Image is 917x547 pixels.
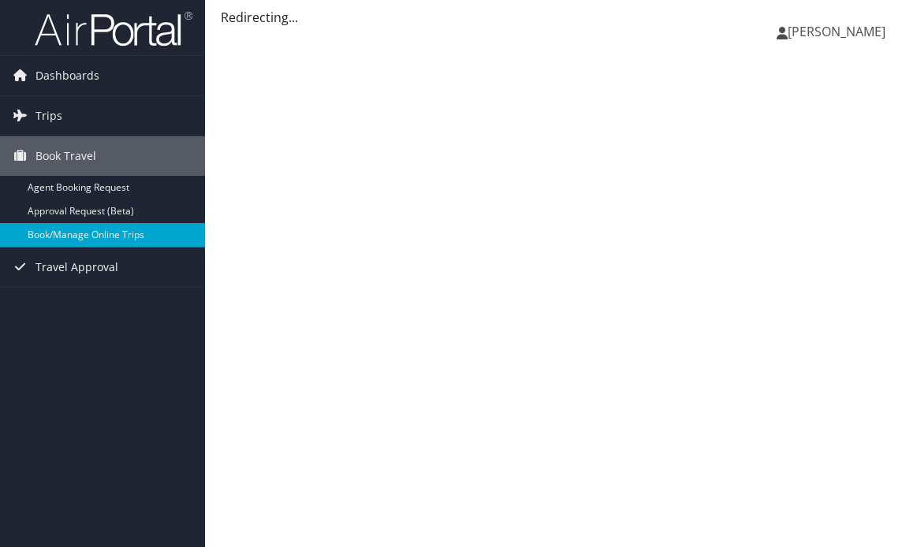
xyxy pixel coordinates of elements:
span: Dashboards [35,56,99,95]
a: [PERSON_NAME] [777,8,901,55]
span: Book Travel [35,136,96,176]
span: Travel Approval [35,247,118,287]
img: airportal-logo.png [35,10,192,47]
span: [PERSON_NAME] [788,23,885,40]
span: Trips [35,96,62,136]
div: Redirecting... [221,8,901,27]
